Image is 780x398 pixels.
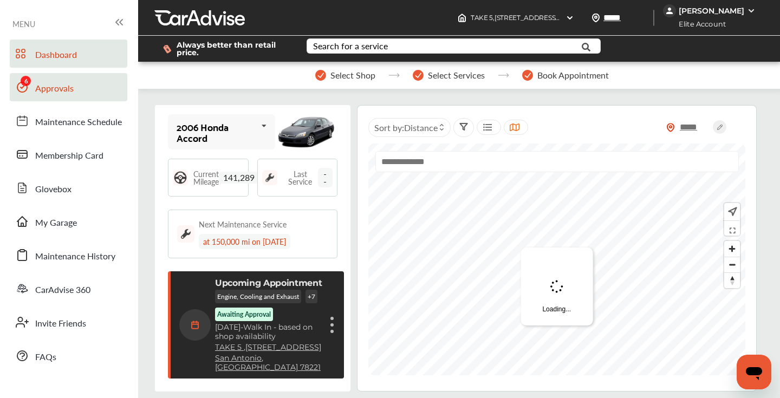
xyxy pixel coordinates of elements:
[498,73,509,77] img: stepper-arrow.e24c07c6.svg
[179,309,211,341] img: calendar-icon.35d1de04.svg
[313,42,388,50] div: Search for a service
[471,14,687,22] span: TAKE 5 , [STREET_ADDRESS] San Antonio , [GEOGRAPHIC_DATA] 78221
[724,272,740,288] button: Reset bearing to north
[388,73,400,77] img: stepper-arrow.e24c07c6.svg
[664,18,734,30] span: Elite Account
[10,40,127,68] a: Dashboard
[565,14,574,22] img: header-down-arrow.9dd2ce7d.svg
[521,247,593,325] div: Loading...
[177,41,289,56] span: Always better than retail price.
[275,108,337,155] img: mobile_2990_st0640_046.jpg
[10,107,127,135] a: Maintenance Schedule
[10,207,127,236] a: My Garage
[666,123,675,132] img: location_vector_orange.38f05af8.svg
[35,317,86,331] span: Invite Friends
[35,250,115,264] span: Maintenance History
[10,174,127,202] a: Glovebox
[537,70,609,80] span: Book Appointment
[737,355,771,389] iframe: Button to launch messaging window
[35,216,77,230] span: My Garage
[163,44,171,54] img: dollor_label_vector.a70140d1.svg
[10,140,127,168] a: Membership Card
[330,70,375,80] span: Select Shop
[413,70,424,81] img: stepper-checkmark.b5569197.svg
[262,170,277,185] img: maintenance_logo
[679,6,744,16] div: [PERSON_NAME]
[368,143,745,375] canvas: Map
[35,115,122,129] span: Maintenance Schedule
[35,182,71,197] span: Glovebox
[240,322,243,332] span: -
[35,48,77,62] span: Dashboard
[35,350,56,364] span: FAQs
[458,14,466,22] img: header-home-logo.8d720a4f.svg
[215,290,301,303] p: Engine, Cooling and Exhaust
[726,206,737,218] img: recenter.ce011a49.svg
[215,322,240,332] span: [DATE]
[217,310,271,319] p: Awaiting Approval
[199,234,290,249] div: at 150,000 mi on [DATE]
[193,170,219,185] span: Current Mileage
[215,323,322,341] p: Walk In - based on shop availability
[10,308,127,336] a: Invite Friends
[724,241,740,257] button: Zoom in
[215,278,322,288] p: Upcoming Appointment
[747,6,756,15] img: WGsFRI8htEPBVLJbROoPRyZpYNWhNONpIPPETTm6eUC0GeLEiAAAAAElFTkSuQmCC
[724,257,740,272] button: Zoom out
[35,149,103,163] span: Membership Card
[305,290,317,303] p: + 7
[35,283,90,297] span: CarAdvise 360
[219,172,259,184] span: 141,289
[10,241,127,269] a: Maintenance History
[591,14,600,22] img: location_vector.a44bc228.svg
[12,19,35,28] span: MENU
[315,70,326,81] img: stepper-checkmark.b5569197.svg
[177,121,257,143] div: 2006 Honda Accord
[404,121,438,134] span: Distance
[177,225,194,243] img: maintenance_logo
[428,70,485,80] span: Select Services
[10,342,127,370] a: FAQs
[199,219,287,230] div: Next Maintenance Service
[653,10,654,26] img: header-divider.bc55588e.svg
[215,343,321,352] a: TAKE 5 ,[STREET_ADDRESS]
[35,82,74,96] span: Approvals
[10,73,127,101] a: Approvals
[522,70,533,81] img: stepper-checkmark.b5569197.svg
[374,121,438,134] span: Sort by :
[173,170,188,185] img: steering_logo
[215,354,322,372] a: San Antonio, [GEOGRAPHIC_DATA] 78221
[10,275,127,303] a: CarAdvise 360
[663,4,676,17] img: jVpblrzwTbfkPYzPPzSLxeg0AAAAASUVORK5CYII=
[318,168,333,187] span: --
[283,170,318,185] span: Last Service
